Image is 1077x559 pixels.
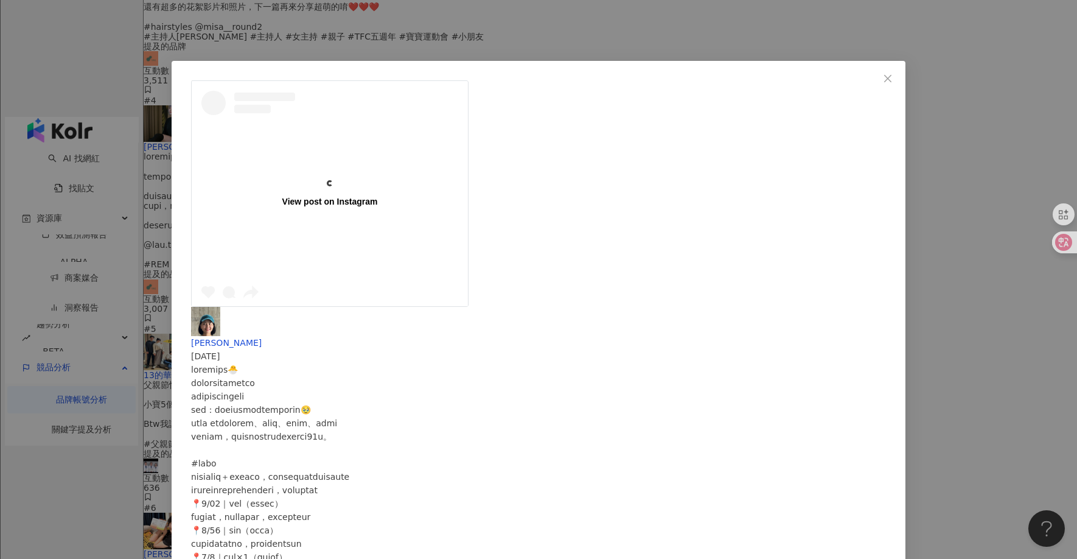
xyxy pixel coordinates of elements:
[191,307,220,336] img: KOL Avatar
[883,74,893,83] span: close
[192,81,468,306] a: View post on Instagram
[191,338,262,348] span: [PERSON_NAME]
[876,66,900,91] button: Close
[191,350,886,363] div: [DATE]
[282,196,378,207] div: View post on Instagram
[191,307,886,348] a: KOL Avatar[PERSON_NAME]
